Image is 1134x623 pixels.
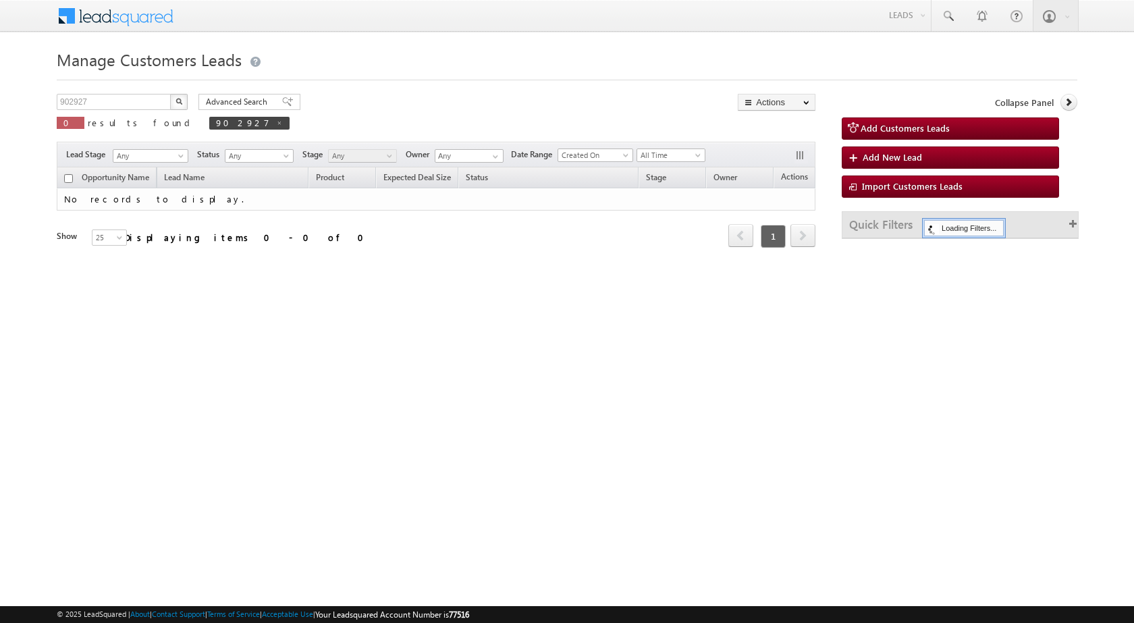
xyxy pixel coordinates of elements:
span: Owner [406,148,435,161]
a: Created On [558,148,633,162]
a: Any [113,149,188,163]
span: 1 [761,225,786,248]
span: 0 [63,117,78,128]
a: Status [459,170,495,188]
span: Stage [302,148,328,161]
span: Add New Lead [863,151,922,163]
div: Show [57,230,81,242]
span: Lead Stage [66,148,111,161]
a: Opportunity Name [75,170,156,188]
span: Lead Name [157,170,211,188]
a: 25 [92,229,127,246]
a: Any [225,149,294,163]
span: Date Range [511,148,558,161]
input: Check all records [64,174,73,183]
span: 902927 [216,117,269,128]
span: Any [225,150,290,162]
span: Add Customers Leads [861,122,950,134]
span: results found [88,117,195,128]
a: Contact Support [152,610,205,618]
a: Any [328,149,397,163]
span: Manage Customers Leads [57,49,242,70]
span: Status [197,148,225,161]
span: Opportunity Name [82,172,149,182]
a: Expected Deal Size [377,170,458,188]
span: prev [728,224,753,247]
a: All Time [637,148,705,162]
span: Import Customers Leads [862,180,963,192]
a: next [790,225,815,247]
span: Your Leadsquared Account Number is [315,610,469,620]
span: Expected Deal Size [383,172,451,182]
span: 77516 [449,610,469,620]
span: All Time [637,149,701,161]
span: Stage [646,172,666,182]
input: Type to Search [435,149,504,163]
span: Any [113,150,184,162]
img: Search [175,98,182,105]
button: Actions [738,94,815,111]
span: next [790,224,815,247]
span: © 2025 LeadSquared | | | | | [57,608,469,621]
a: Show All Items [485,150,502,163]
a: About [130,610,150,618]
span: Advanced Search [206,96,271,108]
span: Product [316,172,344,182]
span: Any [329,150,393,162]
span: 25 [92,232,128,244]
a: Terms of Service [207,610,260,618]
span: Collapse Panel [995,97,1054,109]
a: prev [728,225,753,247]
div: Displaying items 0 - 0 of 0 [124,229,372,245]
a: Stage [639,170,673,188]
span: Owner [713,172,737,182]
span: Actions [774,169,815,187]
div: Loading Filters... [924,220,1004,236]
a: Acceptable Use [262,610,313,618]
span: Created On [558,149,628,161]
td: No records to display. [57,188,815,211]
